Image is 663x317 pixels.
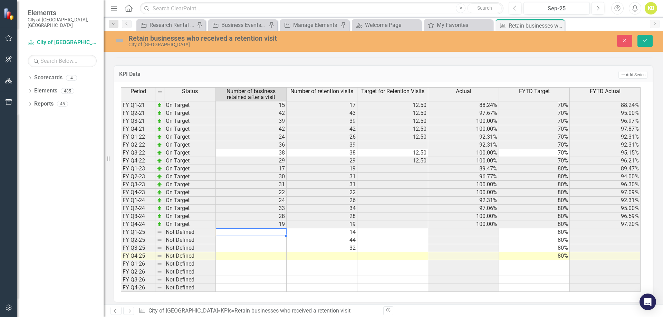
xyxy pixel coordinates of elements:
td: 19 [287,220,357,228]
td: FY Q4-23 [121,189,155,197]
td: FY Q2-24 [121,205,155,212]
td: 34 [287,205,357,212]
td: 97.67% [428,109,499,117]
h3: KPI Data [119,71,343,77]
img: zOikAAAAAElFTkSuQmCC [157,118,162,124]
td: 31 [216,181,287,189]
td: 100.00% [428,157,499,165]
td: FY Q2-23 [121,173,155,181]
div: Retain businesses who received a retention visit [234,307,350,314]
td: 70% [499,109,570,117]
td: 80% [499,212,570,220]
div: Research Rental Assistance for Businesses [150,21,195,29]
img: zOikAAAAAElFTkSuQmCC [157,126,162,132]
td: 89.47% [570,165,641,173]
div: 485 [61,88,74,94]
a: Reports [34,100,54,108]
img: zOikAAAAAElFTkSuQmCC [157,206,162,211]
td: 96.77% [428,173,499,181]
td: 39 [287,141,357,149]
td: 70% [499,117,570,125]
td: 12.50 [357,133,428,141]
td: 80% [499,252,570,260]
td: 92.31% [428,141,499,149]
span: Number of business retained after a visit [217,88,285,100]
input: Search ClearPoint... [140,2,503,14]
td: FY Q1-22 [121,133,155,141]
td: 12.50 [357,109,428,117]
td: Not Defined [164,244,216,252]
td: On Target [164,173,216,181]
td: 97.06% [428,205,499,212]
td: 44 [287,236,357,244]
td: 30 [216,173,287,181]
td: FY Q4-22 [121,157,155,165]
img: zOikAAAAAElFTkSuQmCC [157,102,162,108]
td: 92.31% [570,141,641,149]
td: 88.24% [428,101,499,109]
td: FY Q1-21 [121,101,155,109]
td: 12.50 [357,117,428,125]
td: 92.31% [570,133,641,141]
img: 8DAGhfEEPCf229AAAAAElFTkSuQmCC [157,261,162,267]
td: FY Q2-26 [121,268,155,276]
td: 80% [499,228,570,236]
td: On Target [164,125,216,133]
div: Business Events Calendar for Website [221,21,267,29]
td: 96.97% [570,117,641,125]
td: FY Q4-24 [121,220,155,228]
td: 70% [499,149,570,157]
td: Not Defined [164,284,216,292]
td: On Target [164,109,216,117]
img: 8DAGhfEEPCf229AAAAAElFTkSuQmCC [157,89,163,95]
img: Not Defined [114,35,125,46]
td: 29 [216,157,287,165]
td: 24 [216,197,287,205]
td: 15 [216,101,287,109]
a: Business Events Calendar for Website [210,21,267,29]
td: On Target [164,141,216,149]
td: 96.30% [570,181,641,189]
img: zOikAAAAAElFTkSuQmCC [157,190,162,195]
td: 80% [499,236,570,244]
td: 39 [287,117,357,125]
img: ClearPoint Strategy [3,8,16,20]
a: City of [GEOGRAPHIC_DATA] [28,39,97,47]
button: Add Series [618,71,647,79]
td: 29 [287,157,357,165]
img: 8DAGhfEEPCf229AAAAAElFTkSuQmCC [157,237,162,243]
span: FYTD Target [519,88,550,95]
td: 36 [216,141,287,149]
td: Not Defined [164,276,216,284]
td: On Target [164,205,216,212]
a: Elements [34,87,57,95]
td: FY Q3-24 [121,212,155,220]
td: 97.20% [570,220,641,228]
td: 39 [216,117,287,125]
img: 8DAGhfEEPCf229AAAAAElFTkSuQmCC [157,285,162,290]
button: KB [645,2,657,14]
td: 97.87% [570,125,641,133]
div: » » [138,307,378,315]
td: On Target [164,197,216,205]
td: On Target [164,165,216,173]
td: 33 [216,205,287,212]
img: zOikAAAAAElFTkSuQmCC [157,158,162,164]
td: 70% [499,133,570,141]
td: On Target [164,117,216,125]
td: FY Q1-24 [121,197,155,205]
td: 80% [499,220,570,228]
td: FY Q1-26 [121,260,155,268]
span: Number of retention visits [290,88,353,95]
div: Retain businesses who received a retention visit [128,34,416,42]
a: Scorecards [34,74,63,82]
td: 17 [216,165,287,173]
td: Not Defined [164,236,216,244]
div: Open Intercom Messenger [640,294,656,310]
td: 42 [216,109,287,117]
div: My Favorites [437,21,491,29]
span: Search [477,5,492,11]
td: 28 [287,212,357,220]
td: 95.00% [570,205,641,212]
